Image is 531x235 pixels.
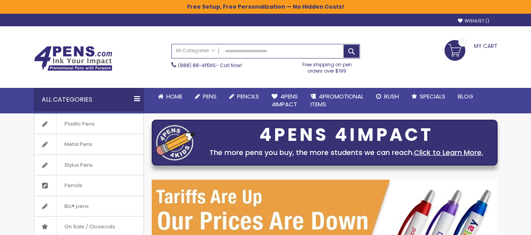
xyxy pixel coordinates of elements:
[56,155,101,175] span: Stylus Pens
[34,88,144,111] div: All Categories
[189,88,223,105] a: Pens
[34,46,112,71] img: 4Pens Custom Pens and Promotional Products
[56,196,97,217] span: Bic® pens
[458,92,473,100] span: Blog
[199,127,493,143] div: 4PENS 4IMPACT
[294,58,360,74] div: Free shipping on pen orders over $199
[199,147,493,158] div: The more pens you buy, the more students we can reach.
[34,134,143,155] a: Metal Pens
[56,134,100,155] span: Metal Pens
[405,88,452,105] a: Specials
[34,155,143,175] a: Stylus Pens
[420,92,445,100] span: Specials
[237,92,259,100] span: Pencils
[203,92,217,100] span: Pens
[34,196,143,217] a: Bic® pens
[414,148,483,157] a: Click to Learn More.
[56,114,103,134] span: Plastic Pens
[34,114,143,134] a: Plastic Pens
[458,18,489,24] a: Wishlist
[172,44,219,57] a: All Categories
[152,88,189,105] a: Home
[176,47,215,54] span: All Categories
[370,88,405,105] a: Rush
[452,88,480,105] a: Blog
[304,88,370,113] a: 4PROMOTIONALITEMS
[384,92,399,100] span: Rush
[166,92,182,100] span: Home
[34,175,143,196] a: Pencils
[265,88,304,113] a: 4Pens4impact
[223,88,265,105] a: Pencils
[178,62,242,69] span: - Call Now!
[272,92,298,108] span: 4Pens 4impact
[311,92,364,108] span: 4PROMOTIONAL ITEMS
[156,125,195,160] img: four_pen_logo.png
[56,175,90,196] span: Pencils
[178,62,216,69] a: (888) 88-4PENS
